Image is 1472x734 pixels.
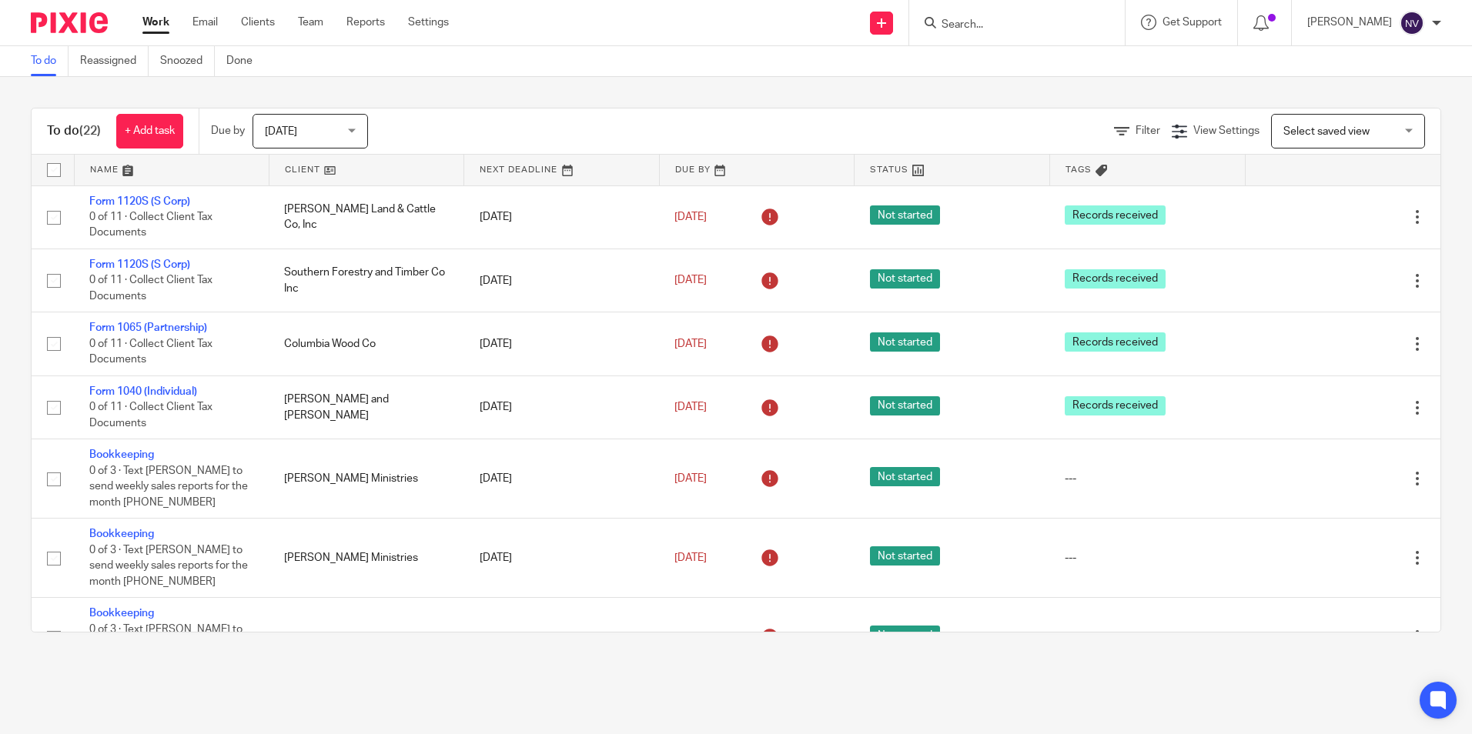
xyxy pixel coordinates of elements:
[1065,332,1166,352] span: Records received
[870,205,940,225] span: Not started
[1136,125,1160,136] span: Filter
[408,15,449,30] a: Settings
[211,123,245,138] p: Due by
[674,402,707,412] span: [DATE]
[464,519,659,598] td: [DATE]
[192,15,218,30] a: Email
[464,312,659,375] td: [DATE]
[464,439,659,519] td: [DATE]
[940,18,1079,32] input: Search
[674,212,707,222] span: [DATE]
[1065,550,1229,566] div: ---
[464,375,659,439] td: [DATE]
[89,339,212,365] span: 0 of 11 · Collect Client Tax Documents
[269,598,463,677] td: [PERSON_NAME] Ministries
[269,312,463,375] td: Columbia Wood Co
[464,249,659,312] td: [DATE]
[226,46,264,76] a: Done
[89,529,154,539] a: Bookkeeping
[1065,471,1229,486] div: ---
[89,196,190,207] a: Form 1120S (S Corp)
[269,249,463,312] td: Southern Forestry and Timber Co Inc
[79,125,101,137] span: (22)
[89,624,248,666] span: 0 of 3 · Text [PERSON_NAME] to send weekly sales reports for the month [PHONE_NUMBER]
[870,467,940,486] span: Not started
[1307,15,1392,30] p: [PERSON_NAME]
[241,15,275,30] a: Clients
[870,332,940,352] span: Not started
[1065,629,1229,645] div: ---
[674,552,707,563] span: [DATE]
[870,546,940,566] span: Not started
[31,12,108,33] img: Pixie
[674,339,707,349] span: [DATE]
[1283,126,1370,137] span: Select saved view
[269,519,463,598] td: [PERSON_NAME] Ministries
[269,439,463,519] td: [PERSON_NAME] Ministries
[160,46,215,76] a: Snoozed
[265,126,297,137] span: [DATE]
[89,465,248,508] span: 0 of 3 · Text [PERSON_NAME] to send weekly sales reports for the month [PHONE_NUMBER]
[89,322,207,333] a: Form 1065 (Partnership)
[89,275,212,302] span: 0 of 11 · Collect Client Tax Documents
[1400,11,1424,35] img: svg%3E
[89,212,212,239] span: 0 of 11 · Collect Client Tax Documents
[298,15,323,30] a: Team
[870,269,940,289] span: Not started
[1163,17,1222,28] span: Get Support
[89,402,212,429] span: 0 of 11 · Collect Client Tax Documents
[1065,396,1166,415] span: Records received
[116,114,183,148] a: + Add task
[89,449,154,460] a: Bookkeeping
[89,608,154,619] a: Bookkeeping
[89,386,197,397] a: Form 1040 (Individual)
[870,396,940,415] span: Not started
[674,275,707,286] span: [DATE]
[89,259,190,270] a: Form 1120S (S Corp)
[1065,269,1166,289] span: Records received
[1066,165,1092,174] span: Tags
[870,626,940,645] span: Not started
[346,15,385,30] a: Reports
[47,123,101,139] h1: To do
[80,46,149,76] a: Reassigned
[1193,125,1260,136] span: View Settings
[142,15,169,30] a: Work
[464,185,659,249] td: [DATE]
[31,46,69,76] a: To do
[269,185,463,249] td: [PERSON_NAME] Land & Cattle Co, Inc
[1065,205,1166,225] span: Records received
[89,545,248,587] span: 0 of 3 · Text [PERSON_NAME] to send weekly sales reports for the month [PHONE_NUMBER]
[674,473,707,484] span: [DATE]
[464,598,659,677] td: [DATE]
[269,375,463,439] td: [PERSON_NAME] and [PERSON_NAME]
